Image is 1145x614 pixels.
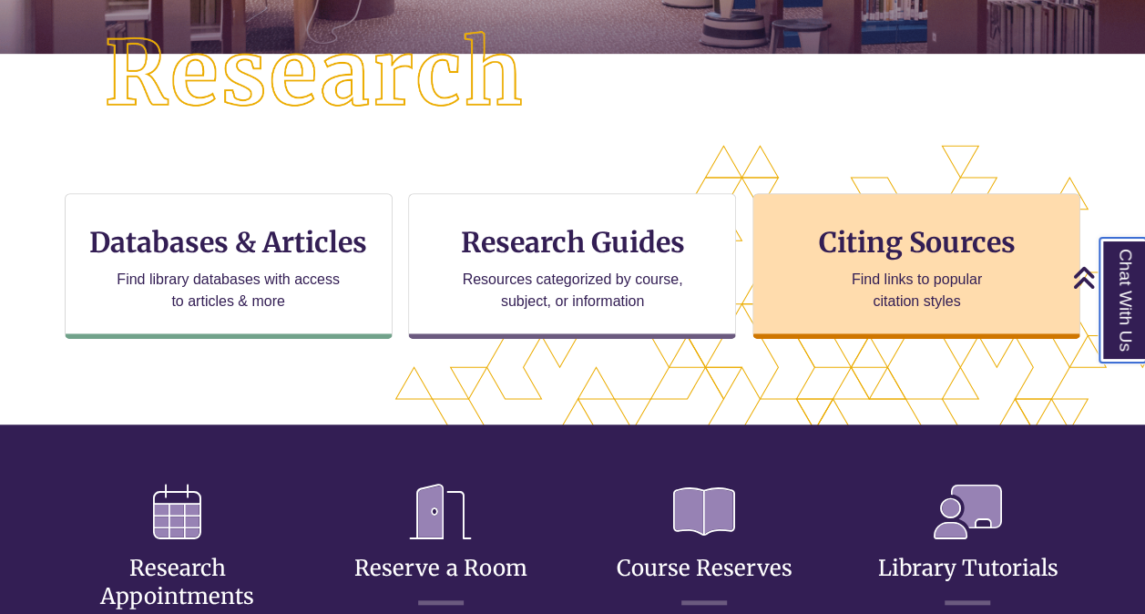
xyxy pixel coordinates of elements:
[408,193,736,339] a: Research Guides Resources categorized by course, subject, or information
[1072,265,1140,290] a: Back to Top
[877,510,1058,582] a: Library Tutorials
[109,269,347,312] p: Find library databases with access to articles & more
[828,269,1006,312] p: Find links to popular citation styles
[354,510,526,582] a: Reserve a Room
[454,269,691,312] p: Resources categorized by course, subject, or information
[80,225,377,260] h3: Databases & Articles
[424,225,721,260] h3: Research Guides
[806,225,1028,260] h3: Citing Sources
[65,193,393,339] a: Databases & Articles Find library databases with access to articles & more
[617,510,792,582] a: Course Reserves
[752,193,1080,339] a: Citing Sources Find links to popular citation styles
[100,510,254,610] a: Research Appointments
